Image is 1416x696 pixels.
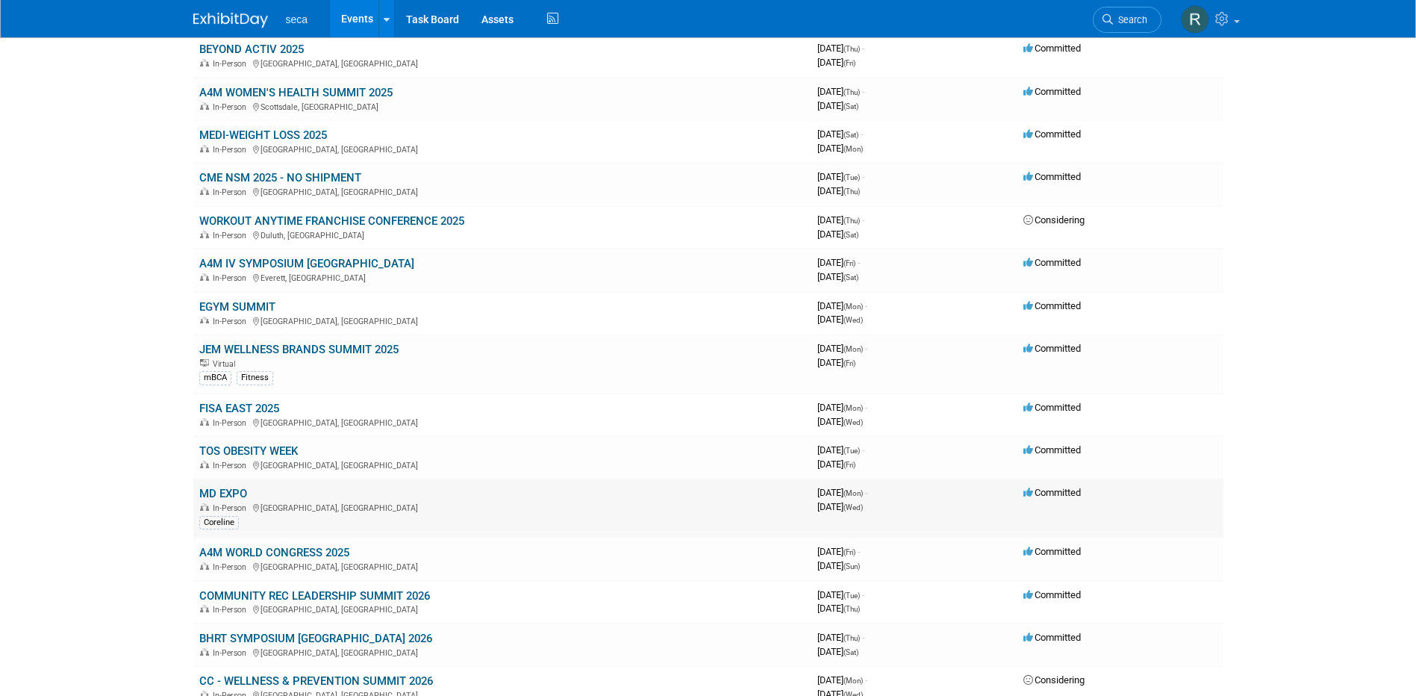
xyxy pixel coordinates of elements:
img: In-Person Event [200,145,209,152]
span: [DATE] [817,674,867,686]
span: [DATE] [817,257,860,268]
span: - [862,632,864,643]
span: [DATE] [817,589,864,600]
span: Committed [1023,86,1081,97]
div: [GEOGRAPHIC_DATA], [GEOGRAPHIC_DATA] [199,646,805,658]
span: (Wed) [843,316,863,324]
span: Committed [1023,257,1081,268]
span: (Mon) [843,145,863,153]
span: (Fri) [843,548,855,556]
span: [DATE] [817,560,860,571]
span: (Mon) [843,489,863,497]
div: Scottsdale, [GEOGRAPHIC_DATA] [199,100,805,112]
a: WORKOUT ANYTIME FRANCHISE CONFERENCE 2025 [199,214,464,228]
a: Search [1093,7,1161,33]
span: - [862,86,864,97]
span: (Mon) [843,677,863,685]
span: Committed [1023,589,1081,600]
span: [DATE] [817,402,867,413]
span: (Sat) [843,102,858,111]
span: Committed [1023,487,1081,498]
span: - [865,343,867,354]
span: (Sat) [843,273,858,282]
span: In-Person [213,317,251,326]
img: In-Person Event [200,648,209,656]
span: - [858,257,860,268]
span: Virtual [213,359,240,369]
div: Coreline [199,516,239,529]
img: In-Person Event [200,418,209,426]
span: In-Person [213,145,251,155]
span: Considering [1023,674,1085,686]
a: BHRT SYMPOSIUM [GEOGRAPHIC_DATA] 2026 [199,632,432,645]
span: [DATE] [817,214,864,226]
a: FISA EAST 2025 [199,402,279,415]
img: In-Person Event [200,231,209,238]
span: In-Person [213,605,251,615]
span: [DATE] [817,86,864,97]
span: (Mon) [843,404,863,412]
span: (Sat) [843,131,858,139]
span: (Fri) [843,59,855,67]
span: (Thu) [843,187,860,196]
span: - [862,171,864,182]
span: (Thu) [843,605,860,613]
div: Everett, [GEOGRAPHIC_DATA] [199,271,805,283]
span: Committed [1023,402,1081,413]
span: - [862,589,864,600]
span: [DATE] [817,487,867,498]
span: (Tue) [843,173,860,181]
span: - [862,214,864,226]
span: [DATE] [817,444,864,456]
span: [DATE] [817,100,858,111]
span: (Thu) [843,88,860,96]
span: Committed [1023,546,1081,557]
img: ExhibitDay [193,13,268,28]
span: [DATE] [817,546,860,557]
span: In-Person [213,102,251,112]
span: In-Person [213,187,251,197]
a: MD EXPO [199,487,247,500]
span: [DATE] [817,632,864,643]
span: seca [286,13,308,25]
span: Committed [1023,632,1081,643]
span: Search [1113,14,1147,25]
a: CME NSM 2025 - NO SHIPMENT [199,171,361,184]
span: [DATE] [817,271,858,282]
span: (Sun) [843,562,860,571]
a: A4M WORLD CONGRESS 2025 [199,546,349,559]
span: - [865,487,867,498]
span: (Wed) [843,503,863,512]
span: In-Person [213,231,251,240]
img: In-Person Event [200,273,209,281]
img: In-Person Event [200,317,209,324]
div: Duluth, [GEOGRAPHIC_DATA] [199,229,805,240]
span: (Sat) [843,231,858,239]
span: (Fri) [843,461,855,469]
div: [GEOGRAPHIC_DATA], [GEOGRAPHIC_DATA] [199,501,805,513]
img: In-Person Event [200,605,209,612]
a: EGYM SUMMIT [199,300,275,314]
span: Committed [1023,128,1081,140]
div: Fitness [237,371,273,385]
span: [DATE] [817,603,860,614]
span: In-Person [213,503,251,513]
span: [DATE] [817,143,863,154]
a: A4M IV SYMPOSIUM [GEOGRAPHIC_DATA] [199,257,414,270]
span: In-Person [213,273,251,283]
div: [GEOGRAPHIC_DATA], [GEOGRAPHIC_DATA] [199,560,805,572]
img: Virtual Event [200,359,209,367]
img: In-Person Event [200,562,209,570]
span: (Thu) [843,45,860,53]
a: BEYOND ACTIV 2025 [199,43,304,56]
div: [GEOGRAPHIC_DATA], [GEOGRAPHIC_DATA] [199,603,805,615]
div: [GEOGRAPHIC_DATA], [GEOGRAPHIC_DATA] [199,143,805,155]
img: In-Person Event [200,102,209,110]
div: mBCA [199,371,231,385]
span: (Fri) [843,259,855,267]
span: In-Person [213,461,251,470]
img: In-Person Event [200,59,209,66]
span: [DATE] [817,300,867,311]
span: [DATE] [817,171,864,182]
span: [DATE] [817,314,863,325]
